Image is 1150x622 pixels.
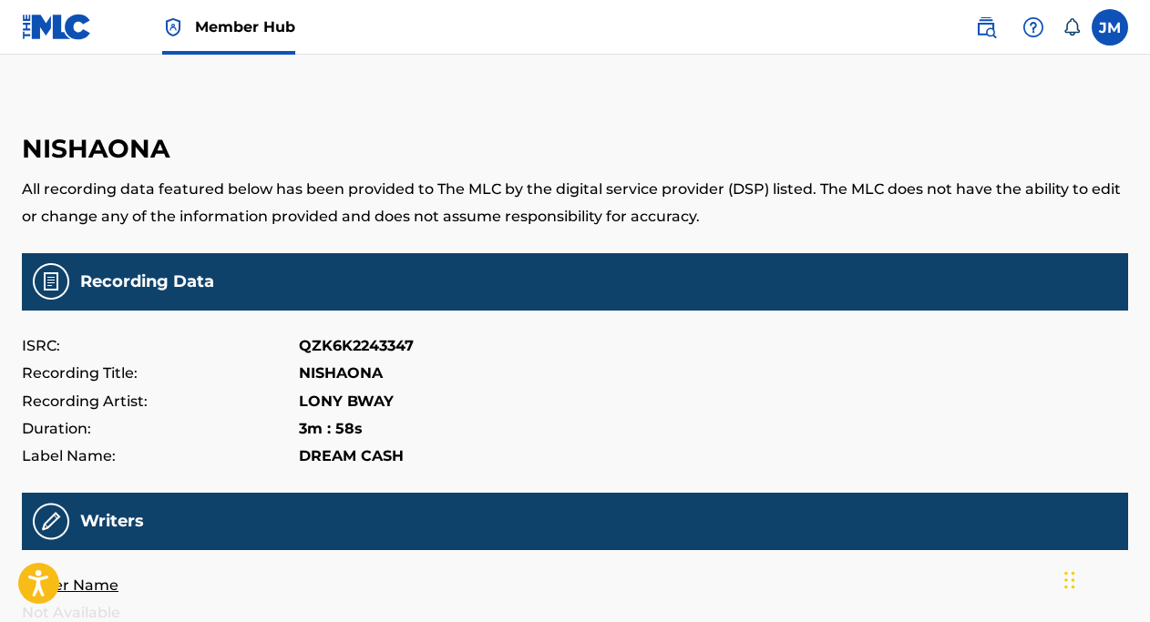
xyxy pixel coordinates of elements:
[22,133,1128,165] h3: NISHAONA
[968,9,1004,46] a: Public Search
[299,360,383,387] p: NISHAONA
[1015,9,1052,46] div: Help
[80,271,214,292] h5: Recording Data
[22,176,1128,231] p: All recording data featured below has been provided to The MLC by the digital service provider (D...
[975,16,997,38] img: search
[22,360,299,387] p: Recording Title:
[299,388,394,415] p: LONY BWAY
[22,443,299,470] p: Label Name:
[33,503,69,540] img: Recording Writers
[22,332,299,360] p: ISRC:
[1059,535,1150,622] iframe: Chat Widget
[299,443,404,470] p: DREAM CASH
[1022,16,1044,38] img: help
[1092,9,1128,46] div: User Menu
[162,16,184,38] img: Top Rightsholder
[80,511,144,532] h5: Writers
[299,415,363,443] p: 3m : 58s
[33,263,69,300] img: Recording Data
[22,388,299,415] p: Recording Artist:
[22,415,299,443] p: Duration:
[22,14,92,40] img: MLC Logo
[195,16,295,37] span: Member Hub
[1064,553,1075,607] div: Drag
[299,332,414,360] p: QZK6K2243347
[1063,18,1081,36] div: Notifications
[22,572,299,599] p: Writer Name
